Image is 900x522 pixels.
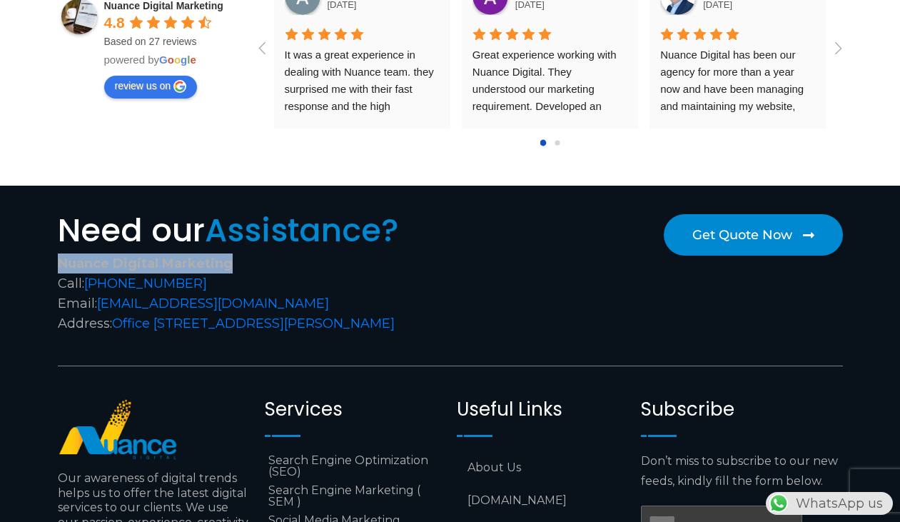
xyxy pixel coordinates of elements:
a: [DOMAIN_NAME] [457,484,627,517]
span: Get Quote Now [692,229,792,241]
img: WhatsApp [767,492,790,515]
span: Assistance? [205,208,399,253]
a: About Us [457,451,627,484]
a: Write a review [104,76,198,99]
span: l [187,54,190,66]
h2: Useful Links [457,398,627,421]
a: Get Quote Now [664,214,843,256]
a: Search Engine Optimization (SEO) [265,451,443,481]
strong: Nuance Digital Marketing [58,256,233,271]
h2: Services [265,398,443,421]
span: G [159,54,168,66]
div: powered by [104,53,240,67]
a: Office [STREET_ADDRESS][PERSON_NAME] [112,316,395,331]
h2: Subscribe [641,398,842,421]
span: Nuance Digital has been our agency for more than a year now and have been managing and maintainin... [660,49,816,266]
a: WhatsAppWhatsApp us [766,496,893,511]
span: o [168,54,174,66]
a: Search Engine Marketing ( SEM ) [265,481,443,511]
h2: Need our [58,214,443,246]
div: WhatsApp us [766,492,893,515]
a: [EMAIL_ADDRESS][DOMAIN_NAME] [97,296,329,311]
span: o [174,54,181,66]
div: 0 [540,139,546,146]
span: g [181,54,187,66]
a: [PHONE_NUMBER] [84,276,207,291]
div: 1 [555,140,560,145]
p: Don’t miss to subscribe to our new feeds, kindly fill the form below. [641,451,842,491]
span: 4.8 [104,14,125,31]
span: e [190,54,196,66]
div: Based on 27 reviews [104,34,240,49]
span: It was a great experience in dealing with Nuance team. they surprised me with their fast response... [285,49,438,198]
div: Call: Email: Address: [58,254,443,333]
span: Great experience working with Nuance Digital. They understood our marketing requirement. Develope... [472,49,628,266]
